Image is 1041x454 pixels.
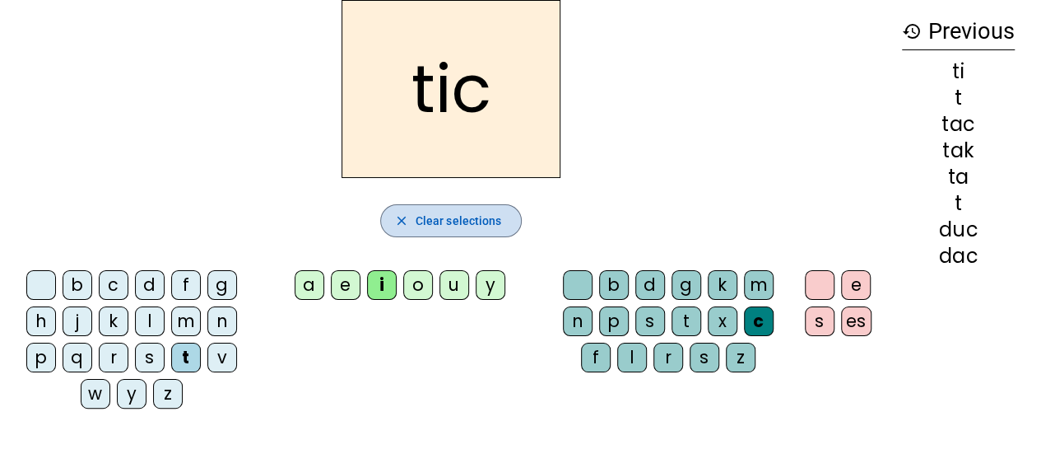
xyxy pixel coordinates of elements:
mat-icon: close [394,213,409,228]
div: p [599,307,629,336]
div: y [476,270,505,300]
h3: Previous [902,13,1015,50]
div: m [171,307,201,336]
div: dac [902,246,1015,266]
div: v [207,343,237,372]
div: k [708,270,737,300]
div: g [672,270,701,300]
div: e [841,270,871,300]
div: l [135,307,165,336]
div: h [26,307,56,336]
div: es [841,307,871,336]
span: Clear selections [416,211,502,231]
div: n [563,307,593,336]
div: t [672,307,701,336]
div: f [581,343,611,372]
div: f [171,270,201,300]
div: p [26,343,56,372]
div: k [99,307,128,336]
div: q [63,343,92,372]
div: t [902,194,1015,213]
div: j [63,307,92,336]
div: c [99,270,128,300]
div: e [331,270,360,300]
div: ti [902,62,1015,82]
div: d [135,270,165,300]
div: duc [902,220,1015,240]
div: s [135,343,165,372]
div: tak [902,141,1015,161]
div: tac [902,115,1015,134]
div: i [367,270,397,300]
div: o [403,270,433,300]
div: l [617,343,647,372]
div: z [726,343,755,372]
div: d [635,270,665,300]
div: b [599,270,629,300]
div: y [117,379,146,409]
div: a [295,270,324,300]
div: n [207,307,237,336]
button: Clear selections [380,204,523,237]
div: z [153,379,183,409]
div: s [805,307,834,336]
div: g [207,270,237,300]
div: u [439,270,469,300]
div: s [690,343,719,372]
div: t [171,343,201,372]
div: r [653,343,683,372]
div: x [708,307,737,336]
div: b [63,270,92,300]
mat-icon: history [902,21,922,41]
div: ta [902,167,1015,187]
div: m [744,270,774,300]
div: r [99,343,128,372]
div: w [81,379,110,409]
div: t [902,88,1015,108]
div: c [744,307,774,336]
div: s [635,307,665,336]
